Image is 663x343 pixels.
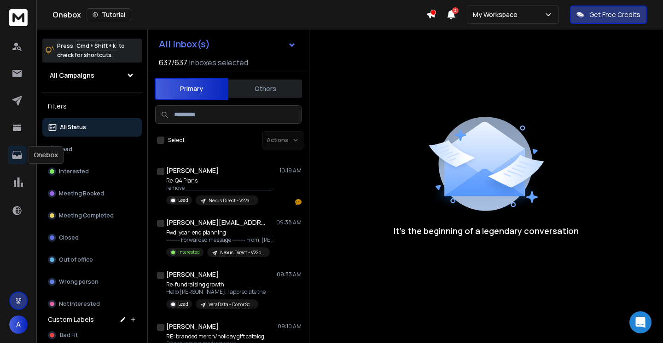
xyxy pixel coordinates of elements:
button: Tutorial [87,8,131,21]
p: 09:38 AM [276,219,302,226]
p: remove ________________________________ From: [PERSON_NAME] [166,184,277,192]
button: Primary [155,78,228,100]
p: Lead [178,301,188,308]
p: Out of office [59,256,93,263]
button: Meeting Completed [42,206,142,225]
button: Interested [42,162,142,181]
p: Meeting Booked [59,190,104,197]
h1: [PERSON_NAME] [166,166,219,175]
label: Select [168,137,185,144]
button: A [9,315,28,334]
p: Meeting Completed [59,212,114,219]
button: Get Free Credits [570,6,647,24]
div: Open Intercom Messenger [629,311,651,333]
p: Interested [178,249,200,256]
p: RE: branded merch/holiday gift catalog [166,333,264,340]
button: Lead [42,140,142,159]
div: Onebox [28,146,64,164]
p: 09:33 AM [277,271,302,278]
div: Onebox [52,8,426,21]
p: Lead [178,197,188,204]
p: Re: fundraising growth [166,281,266,288]
h3: Filters [42,100,142,113]
p: Hello [PERSON_NAME], I appreciate the [166,288,266,296]
p: 09:10 AM [278,323,302,330]
p: Press to check for shortcuts. [57,41,125,60]
button: All Status [42,118,142,137]
h1: [PERSON_NAME][EMAIL_ADDRESS][DOMAIN_NAME] [166,218,268,227]
span: 2 [452,7,459,14]
button: Others [228,79,302,99]
p: Wrong person [59,278,99,286]
button: All Campaigns [42,66,142,85]
p: ---------- Forwarded message --------- From: [PERSON_NAME] [166,236,277,244]
h1: All Inbox(s) [159,40,210,49]
span: Bad Fit [60,332,78,339]
button: Wrong person [42,273,142,291]
p: Fwd: year-end planning [166,229,277,236]
p: Interested [59,168,89,175]
p: Nexus Direct - V22a Messaging - Q4/Giving [DATE] planning - new prospects [209,197,253,204]
h3: Inboxes selected [189,57,248,68]
h1: [PERSON_NAME] [166,322,219,331]
button: All Inbox(s) [151,35,303,53]
span: 637 / 637 [159,57,187,68]
p: My Workspace [473,10,521,19]
h1: [PERSON_NAME] [166,270,219,279]
p: It’s the beginning of a legendary conversation [394,224,579,237]
p: Lead [59,146,72,153]
h3: Custom Labels [48,315,94,324]
p: All Status [60,124,86,131]
p: Closed [59,234,79,241]
p: Nexus Direct - V22b Messaging - Q4/Giving [DATE] planning - retarget [220,249,264,256]
button: Meeting Booked [42,184,142,203]
button: Not Interested [42,295,142,313]
p: Not Interested [59,300,100,308]
button: Closed [42,229,142,247]
p: VeraData - Donor Science Guide offer - [PERSON_NAME] [209,301,253,308]
button: Out of office [42,251,142,269]
p: Re: Q4 Plans [166,177,277,184]
p: 10:19 AM [279,167,302,174]
h1: All Campaigns [50,71,94,80]
span: Cmd + Shift + k [75,40,117,51]
p: Get Free Credits [589,10,640,19]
